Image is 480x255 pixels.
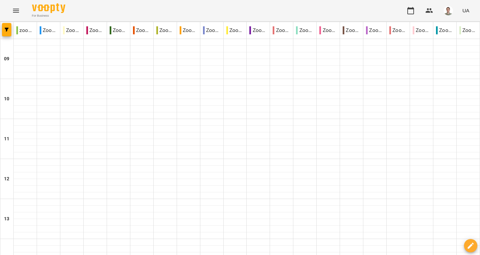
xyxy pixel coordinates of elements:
[4,175,9,183] h6: 12
[226,26,244,34] p: Zoom [PERSON_NAME]
[40,26,57,34] p: Zoom Абігейл
[249,26,267,34] p: Zoom [PERSON_NAME]
[343,26,360,34] p: Zoom [PERSON_NAME]
[110,26,127,34] p: Zoom [PERSON_NAME]
[444,6,453,15] img: 08937551b77b2e829bc2e90478a9daa6.png
[296,26,314,34] p: Zoom [PERSON_NAME]
[156,26,174,34] p: Zoom Єлизавета
[4,215,9,223] h6: 13
[180,26,197,34] p: Zoom [PERSON_NAME]
[462,7,469,14] span: UA
[203,26,221,34] p: Zoom [PERSON_NAME]
[413,26,430,34] p: Zoom [PERSON_NAME]
[32,14,65,18] span: For Business
[460,4,472,17] button: UA
[8,3,24,19] button: Menu
[366,26,384,34] p: Zoom [PERSON_NAME]
[4,55,9,63] h6: 09
[459,26,477,34] p: Zoom Юля
[32,3,65,13] img: Voopty Logo
[4,95,9,103] h6: 10
[389,26,407,34] p: Zoom [PERSON_NAME]
[273,26,290,34] p: Zoom [PERSON_NAME]
[16,26,34,34] p: zoom 2
[4,135,9,143] h6: 11
[133,26,151,34] p: Zoom Даніела
[86,26,104,34] p: Zoom [PERSON_NAME]
[63,26,81,34] p: Zoom [PERSON_NAME]
[319,26,337,34] p: Zoom [PERSON_NAME]
[436,26,454,34] p: Zoom Юлія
